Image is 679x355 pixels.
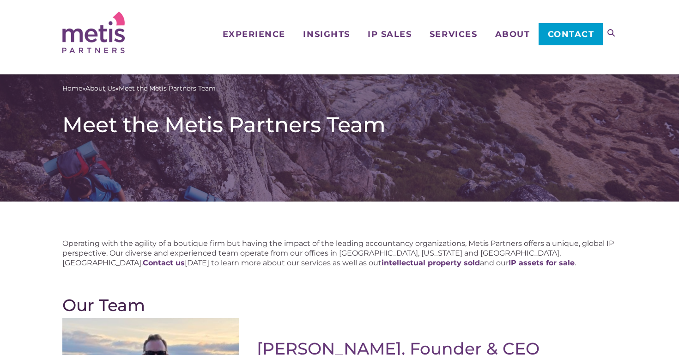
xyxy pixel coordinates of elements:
a: IP assets for sale [509,258,575,267]
a: intellectual property sold [382,258,480,267]
span: IP Sales [368,30,412,38]
span: About [495,30,530,38]
a: Contact us [143,258,185,267]
span: Meet the Metis Partners Team [119,84,216,93]
span: Services [430,30,477,38]
span: Experience [223,30,285,38]
a: About Us [85,84,115,93]
a: Home [62,84,82,93]
span: » » [62,84,216,93]
span: Insights [303,30,350,38]
img: Metis Partners [62,12,125,53]
h2: Our Team [62,295,617,315]
a: Contact [539,23,603,45]
span: Contact [548,30,594,38]
p: Operating with the agility of a boutique firm but having the impact of the leading accountancy or... [62,239,617,268]
h1: Meet the Metis Partners Team [62,112,617,138]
